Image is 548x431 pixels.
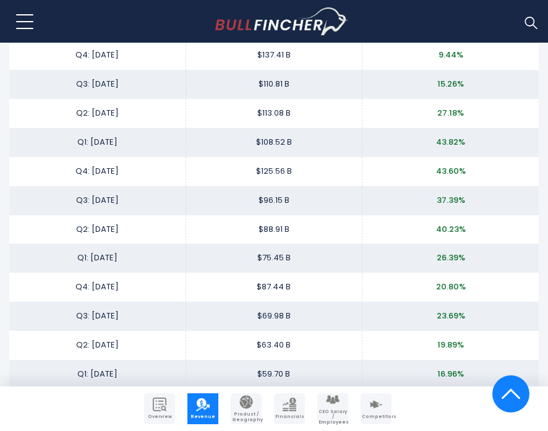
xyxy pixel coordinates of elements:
td: $88.91 B [186,215,362,244]
span: 16.96% [437,368,464,380]
td: Q4: [DATE] [9,41,186,70]
td: $75.45 B [186,244,362,273]
span: 23.69% [437,310,465,322]
span: 27.18% [437,107,464,119]
span: Product / Geography [232,412,260,422]
span: 43.60% [436,165,466,177]
td: Q1: [DATE] [9,128,186,157]
td: Q4: [DATE] [9,273,186,302]
td: $63.40 B [186,331,362,360]
span: CEO Salary / Employees [319,409,347,425]
td: $137.41 B [186,41,362,70]
a: Company Revenue [187,393,218,424]
td: $59.70 B [186,360,362,389]
td: $87.44 B [186,273,362,302]
td: Q1: [DATE] [9,244,186,273]
a: Go to homepage [215,7,348,36]
span: 15.26% [437,78,464,90]
td: Q2: [DATE] [9,215,186,244]
span: 40.23% [436,223,466,235]
td: Q3: [DATE] [9,302,186,331]
span: Competitors [362,414,390,419]
a: Company Product/Geography [231,393,262,424]
a: Company Employees [317,393,348,424]
td: $110.81 B [186,70,362,99]
span: Revenue [189,414,217,419]
span: 26.39% [437,252,465,263]
td: $108.52 B [186,128,362,157]
a: Company Financials [274,393,305,424]
td: $69.98 B [186,302,362,331]
td: Q3: [DATE] [9,70,186,99]
span: 37.39% [437,194,465,206]
span: Financials [275,414,304,419]
td: $113.08 B [186,99,362,128]
td: Q1: [DATE] [9,360,186,389]
span: 43.82% [436,136,465,148]
td: Q2: [DATE] [9,331,186,360]
td: $96.15 B [186,186,362,215]
img: bullfincher logo [215,7,348,36]
span: Overview [145,414,174,419]
a: Company Competitors [361,393,392,424]
td: Q3: [DATE] [9,186,186,215]
td: Q2: [DATE] [9,99,186,128]
td: Q4: [DATE] [9,157,186,186]
td: $125.56 B [186,157,362,186]
span: 20.80% [436,281,466,292]
span: 19.89% [437,339,464,351]
span: 9.44% [439,49,463,61]
a: Company Overview [144,393,175,424]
